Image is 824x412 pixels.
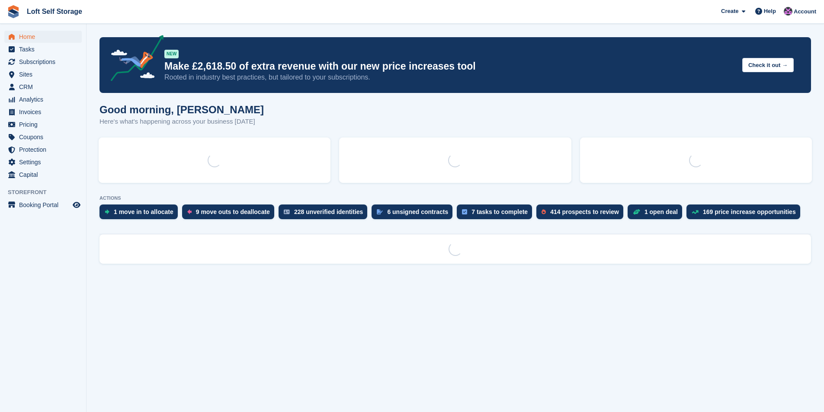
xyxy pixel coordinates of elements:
[279,204,372,224] a: 228 unverified identities
[550,208,619,215] div: 414 prospects to review
[182,204,279,224] a: 9 move outs to deallocate
[4,31,82,43] a: menu
[4,43,82,55] a: menu
[7,5,20,18] img: stora-icon-8386f47178a22dfd0bd8f6a31ec36ba5ce8667c1dd55bd0f319d3a0aa187defe.svg
[4,144,82,156] a: menu
[703,208,796,215] div: 169 price increase opportunities
[628,204,686,224] a: 1 open deal
[103,35,164,84] img: price-adjustments-announcement-icon-8257ccfd72463d97f412b2fc003d46551f7dbcb40ab6d574587a9cd5c0d94...
[71,200,82,210] a: Preview store
[542,209,546,214] img: prospect-51fa495bee0391a8d652442698ab0144808aea92771e9ea1ae160a38d050c398.svg
[4,199,82,211] a: menu
[8,188,86,197] span: Storefront
[784,7,792,16] img: Amy Wright
[19,106,71,118] span: Invoices
[19,56,71,68] span: Subscriptions
[164,73,735,82] p: Rooted in industry best practices, but tailored to your subscriptions.
[4,56,82,68] a: menu
[23,4,86,19] a: Loft Self Storage
[294,208,363,215] div: 228 unverified identities
[536,204,628,224] a: 414 prospects to review
[19,118,71,131] span: Pricing
[742,58,794,72] button: Check it out →
[19,81,71,93] span: CRM
[372,204,457,224] a: 6 unsigned contracts
[19,144,71,156] span: Protection
[99,104,264,115] h1: Good morning, [PERSON_NAME]
[686,204,805,224] a: 169 price increase opportunities
[633,209,640,215] img: deal-1b604bf984904fb50ccaf53a9ad4b4a5d6e5aea283cecdc64d6e3604feb123c2.svg
[19,31,71,43] span: Home
[4,93,82,105] a: menu
[4,118,82,131] a: menu
[164,50,179,58] div: NEW
[196,208,270,215] div: 9 move outs to deallocate
[19,156,71,168] span: Settings
[19,43,71,55] span: Tasks
[187,209,192,214] img: move_outs_to_deallocate_icon-f764333ba52eb49d3ac5e1228854f67142a1ed5810a6f6cc68b1a99e826820c5.svg
[284,209,290,214] img: verify_identity-adf6edd0f0f0b5bbfe63781bf79b02c33cf7c696d77639b501bdc392416b5a36.svg
[164,60,735,73] p: Make £2,618.50 of extra revenue with our new price increases tool
[99,117,264,127] p: Here's what's happening across your business [DATE]
[114,208,173,215] div: 1 move in to allocate
[387,208,448,215] div: 6 unsigned contracts
[462,209,467,214] img: task-75834270c22a3079a89374b754ae025e5fb1db73e45f91037f5363f120a921f8.svg
[19,131,71,143] span: Coupons
[377,209,383,214] img: contract_signature_icon-13c848040528278c33f63329250d36e43548de30e8caae1d1a13099fd9432cc5.svg
[99,195,811,201] p: ACTIONS
[794,7,816,16] span: Account
[457,204,536,224] a: 7 tasks to complete
[19,93,71,105] span: Analytics
[19,199,71,211] span: Booking Portal
[4,131,82,143] a: menu
[4,156,82,168] a: menu
[4,68,82,80] a: menu
[19,169,71,181] span: Capital
[99,204,182,224] a: 1 move in to allocate
[644,208,678,215] div: 1 open deal
[4,106,82,118] a: menu
[721,7,738,16] span: Create
[471,208,528,215] div: 7 tasks to complete
[764,7,776,16] span: Help
[4,81,82,93] a: menu
[105,209,109,214] img: move_ins_to_allocate_icon-fdf77a2bb77ea45bf5b3d319d69a93e2d87916cf1d5bf7949dd705db3b84f3ca.svg
[19,68,71,80] span: Sites
[692,210,699,214] img: price_increase_opportunities-93ffe204e8149a01c8c9dc8f82e8f89637d9d84a8eef4429ea346261dce0b2c0.svg
[4,169,82,181] a: menu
